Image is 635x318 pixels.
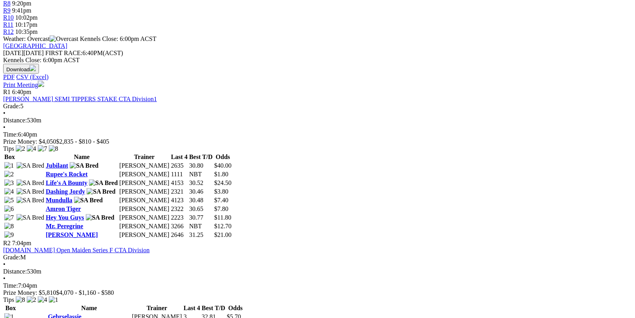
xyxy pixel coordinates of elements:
[3,14,14,21] a: R10
[17,188,44,195] img: SA Bred
[119,214,170,222] td: [PERSON_NAME]
[131,304,182,312] th: Trainer
[3,268,632,275] div: 530m
[38,145,47,152] img: 7
[3,28,14,35] a: R12
[4,205,14,213] img: 6
[50,35,78,43] img: Overcast
[3,261,6,268] span: •
[214,179,231,186] span: $24.50
[189,153,213,161] th: Best T/D
[48,304,131,312] th: Name
[214,162,231,169] span: $40.00
[6,305,16,311] span: Box
[46,214,84,221] a: Hey You Guys
[214,171,228,177] span: $1.80
[3,50,24,56] span: [DATE]
[4,214,14,221] img: 7
[3,103,632,110] div: 5
[170,170,188,178] td: 1111
[170,162,188,170] td: 2635
[202,304,226,312] th: Best T/D
[3,240,11,246] span: R2
[17,197,44,204] img: SA Bred
[119,179,170,187] td: [PERSON_NAME]
[214,188,228,195] span: $3.80
[119,222,170,230] td: [PERSON_NAME]
[3,50,44,56] span: [DATE]
[119,205,170,213] td: [PERSON_NAME]
[3,43,67,49] a: [GEOGRAPHIC_DATA]
[27,145,36,152] img: 4
[3,282,632,289] div: 7:04pm
[45,153,118,161] th: Name
[17,162,44,169] img: SA Bred
[4,162,14,169] img: 1
[170,214,188,222] td: 2223
[74,197,103,204] img: SA Bred
[49,296,58,303] img: 1
[189,179,213,187] td: 30.52
[17,214,44,221] img: SA Bred
[46,205,81,212] a: Amron Tiger
[46,171,87,177] a: Rupee's Rocket
[45,50,82,56] span: FIRST RACE:
[4,153,15,160] span: Box
[16,296,25,303] img: 8
[214,223,231,229] span: $12.70
[214,205,228,212] span: $7.80
[3,21,13,28] a: R11
[12,240,31,246] span: 7:04pm
[3,254,20,261] span: Grade:
[3,35,80,42] span: Weather: Overcast
[12,89,31,95] span: 6:40pm
[3,57,632,64] div: Kennels Close: 6:00pm ACST
[3,117,27,124] span: Distance:
[49,145,58,152] img: 8
[189,162,213,170] td: 30.80
[27,296,36,303] img: 2
[3,124,6,131] span: •
[3,289,632,296] div: Prize Money: $5,810
[170,231,188,239] td: 2646
[3,96,157,102] a: [PERSON_NAME] SEMI TIPPERS STAKE CTA Division1
[46,231,98,238] a: [PERSON_NAME]
[89,179,118,187] img: SA Bred
[46,179,87,186] a: Life's A Bounty
[46,162,68,169] a: Jubilant
[3,247,150,253] a: [DOMAIN_NAME] Open Maiden Series F CTA Division
[189,222,213,230] td: NBT
[45,50,123,56] span: 6:40PM(ACST)
[189,196,213,204] td: 30.48
[56,138,109,145] span: $2,835 - $810 - $405
[170,196,188,204] td: 4123
[3,131,18,138] span: Time:
[3,296,14,303] span: Tips
[170,188,188,196] td: 2321
[189,170,213,178] td: NBT
[3,138,632,145] div: Prize Money: $4,050
[3,131,632,138] div: 6:40pm
[3,64,39,74] button: Download
[170,179,188,187] td: 4153
[16,145,25,152] img: 2
[30,65,36,71] img: download.svg
[170,222,188,230] td: 3266
[3,81,44,88] a: Print Meeting
[119,153,170,161] th: Trainer
[170,205,188,213] td: 2322
[3,89,11,95] span: R1
[3,268,27,275] span: Distance:
[119,231,170,239] td: [PERSON_NAME]
[189,205,213,213] td: 30.65
[4,223,14,230] img: 8
[3,275,6,282] span: •
[119,188,170,196] td: [PERSON_NAME]
[3,145,14,152] span: Tips
[3,117,632,124] div: 530m
[3,282,18,289] span: Time:
[87,188,115,195] img: SA Bred
[15,14,38,21] span: 10:02pm
[46,188,85,195] a: Dashing Jordy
